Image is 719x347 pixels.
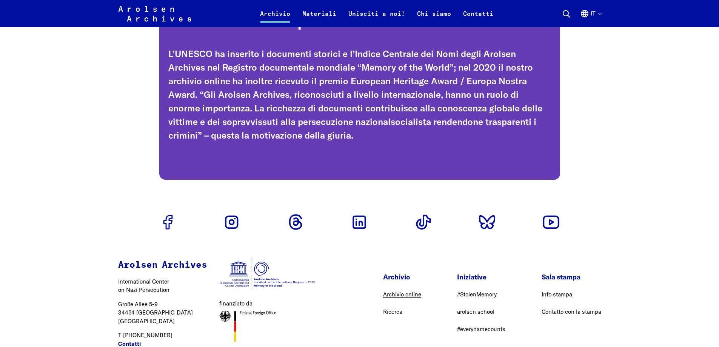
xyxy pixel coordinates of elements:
p: International Center on Nazi Persecution [118,278,207,295]
a: Contatti [457,9,499,27]
a: Contatto con la stampa [542,308,601,315]
p: Große Allee 5-9 34454 [GEOGRAPHIC_DATA] [GEOGRAPHIC_DATA] [118,300,207,326]
nav: Primaria [254,5,499,23]
a: Ricerca [383,308,402,315]
a: Archivio online [383,291,421,298]
a: Vai al profilo Instagram [220,210,244,234]
a: Vai al profilo Tiktok [411,210,436,234]
a: Archivio [254,9,296,27]
a: Vai al profilo Facebook [156,210,180,234]
a: #everynamecounts [457,325,505,333]
a: Info stampa [542,291,572,298]
p: Sala stampa [542,272,601,282]
a: Materiali [296,9,342,27]
button: Italiano, selezione lingua [580,9,601,27]
a: Chi siamo [411,9,457,27]
a: Vai al profilo Linkedin [347,210,371,234]
nav: Piè di pagina [383,272,601,340]
a: #StolenMemory [457,291,497,298]
p: L’UNESCO ha inserito i documenti storici e l’Indice Centrale dei Nomi degli Arolsen Archives nel ... [168,47,551,142]
a: Vai al profilo Threads [283,210,308,234]
strong: Arolsen Archives [118,261,207,270]
a: Unisciti a noi! [342,9,411,27]
p: Archivio [383,272,421,282]
a: Vai al profilo Youtube [539,210,563,234]
a: Vai al profilo Bluesky [475,210,499,234]
p: Iniziative [457,272,505,282]
figcaption: finanziato da [219,299,316,308]
a: arolsen school [457,308,494,315]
